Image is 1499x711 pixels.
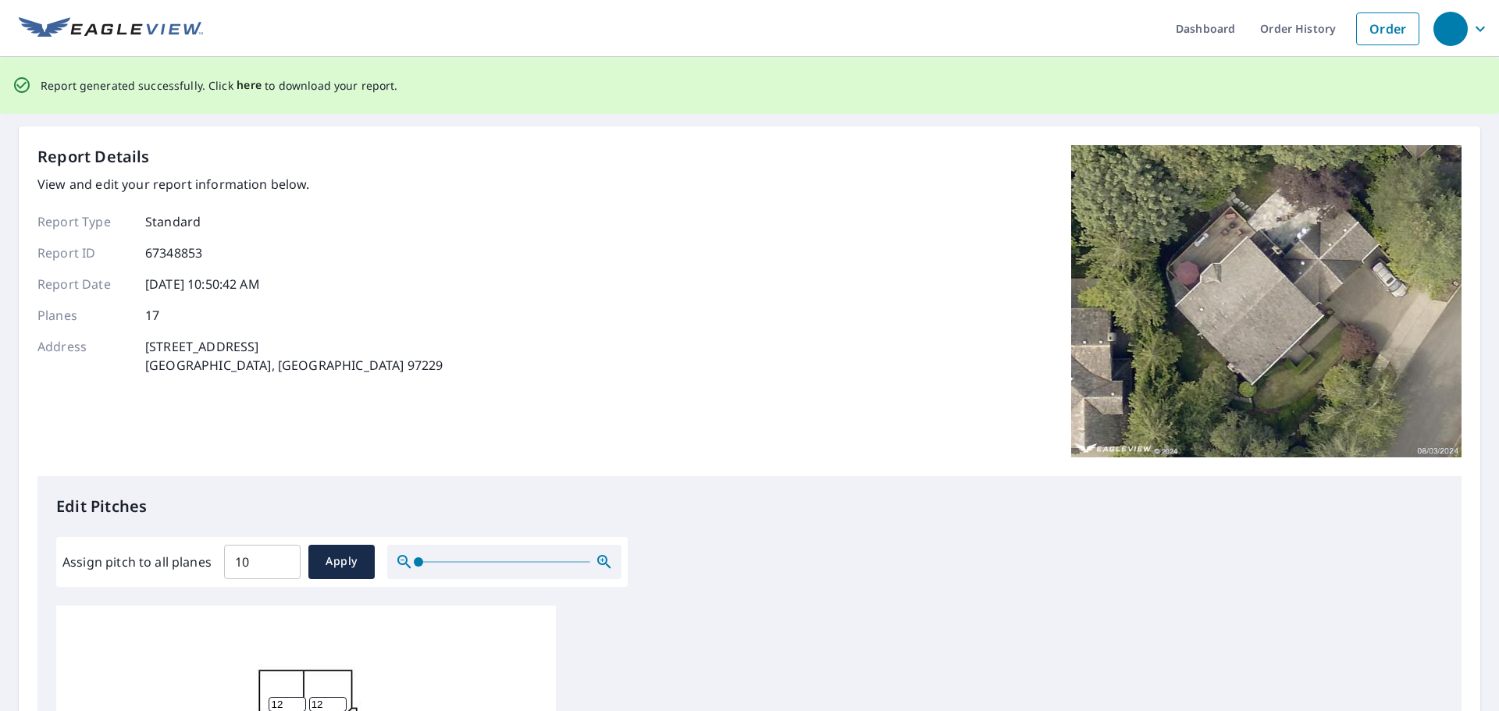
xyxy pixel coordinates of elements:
[37,145,150,169] p: Report Details
[145,212,201,231] p: Standard
[308,545,375,579] button: Apply
[37,337,131,375] p: Address
[145,244,202,262] p: 67348853
[37,306,131,325] p: Planes
[37,175,443,194] p: View and edit your report information below.
[145,275,260,293] p: [DATE] 10:50:42 AM
[37,212,131,231] p: Report Type
[62,553,212,571] label: Assign pitch to all planes
[56,495,1443,518] p: Edit Pitches
[41,76,398,95] p: Report generated successfully. Click to download your report.
[237,76,262,95] button: here
[1071,145,1462,457] img: Top image
[145,337,443,375] p: [STREET_ADDRESS] [GEOGRAPHIC_DATA], [GEOGRAPHIC_DATA] 97229
[224,540,301,584] input: 00.0
[321,552,362,571] span: Apply
[145,306,159,325] p: 17
[19,17,203,41] img: EV Logo
[37,275,131,293] p: Report Date
[1356,12,1419,45] a: Order
[37,244,131,262] p: Report ID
